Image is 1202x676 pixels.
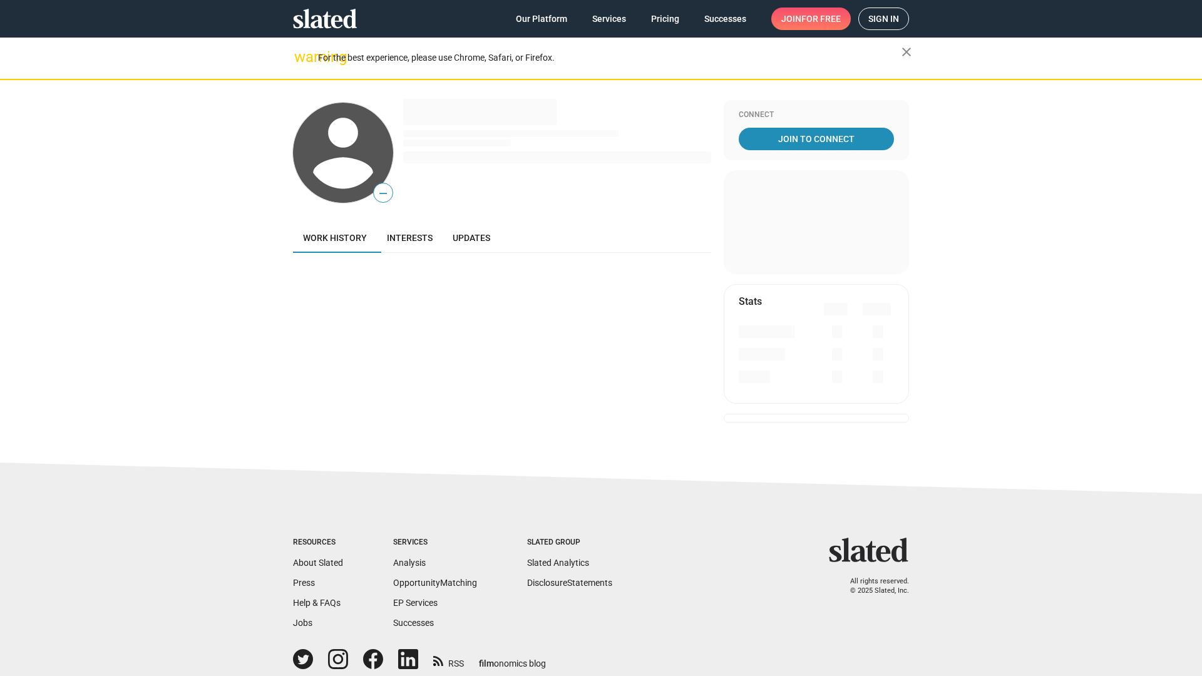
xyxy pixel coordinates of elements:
span: Work history [303,233,367,243]
span: Services [592,8,626,30]
a: Sign in [858,8,909,30]
div: Services [393,538,477,548]
a: Join To Connect [739,128,894,150]
span: Interests [387,233,433,243]
a: Jobs [293,618,312,628]
a: About Slated [293,558,343,568]
a: Updates [443,223,500,253]
mat-card-title: Stats [739,295,762,308]
a: Help & FAQs [293,598,341,608]
span: Our Platform [516,8,567,30]
span: Pricing [651,8,679,30]
span: film [479,658,494,668]
span: Sign in [868,8,899,29]
a: Joinfor free [771,8,851,30]
div: For the best experience, please use Chrome, Safari, or Firefox. [318,49,902,66]
span: Join To Connect [741,128,891,150]
a: Services [582,8,636,30]
a: Interests [377,223,443,253]
a: EP Services [393,598,438,608]
a: Pricing [641,8,689,30]
a: Successes [393,618,434,628]
a: Our Platform [506,8,577,30]
mat-icon: close [899,44,914,59]
a: Press [293,578,315,588]
a: DisclosureStatements [527,578,612,588]
div: Connect [739,110,894,120]
a: Slated Analytics [527,558,589,568]
a: OpportunityMatching [393,578,477,588]
div: Slated Group [527,538,612,548]
a: filmonomics blog [479,648,546,670]
a: Successes [694,8,756,30]
div: Resources [293,538,343,548]
span: Successes [704,8,746,30]
a: Analysis [393,558,426,568]
a: RSS [433,650,464,670]
p: All rights reserved. © 2025 Slated, Inc. [837,577,909,595]
span: — [374,185,393,202]
span: for free [801,8,841,30]
span: Join [781,8,841,30]
a: Work history [293,223,377,253]
span: Updates [453,233,490,243]
mat-icon: warning [294,49,309,64]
